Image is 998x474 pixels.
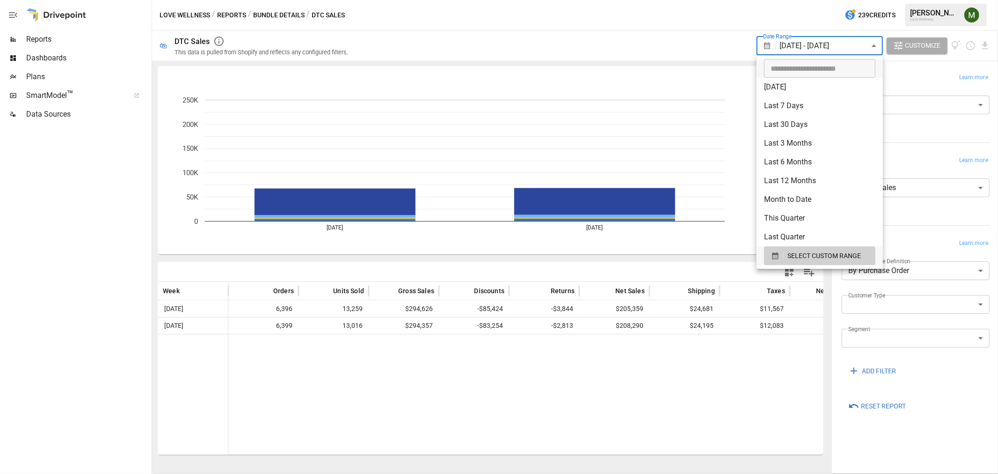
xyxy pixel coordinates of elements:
[787,250,861,262] span: SELECT CUSTOM RANGE
[757,209,883,228] li: This Quarter
[757,134,883,153] li: Last 3 Months
[764,246,875,265] button: SELECT CUSTOM RANGE
[757,228,883,246] li: Last Quarter
[757,171,883,190] li: Last 12 Months
[757,78,883,96] li: [DATE]
[757,115,883,134] li: Last 30 Days
[757,153,883,171] li: Last 6 Months
[757,96,883,115] li: Last 7 Days
[757,190,883,209] li: Month to Date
